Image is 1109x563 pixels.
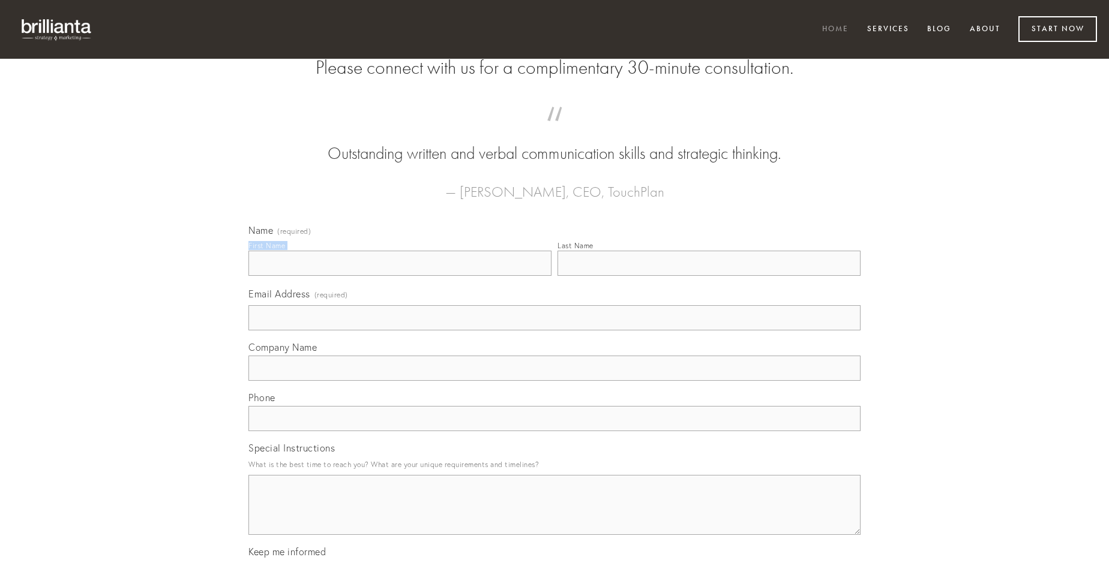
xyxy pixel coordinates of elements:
[277,228,311,235] span: (required)
[962,20,1008,40] a: About
[248,288,310,300] span: Email Address
[314,287,348,303] span: (required)
[814,20,856,40] a: Home
[248,56,861,79] h2: Please connect with us for a complimentary 30-minute consultation.
[268,119,841,142] span: “
[248,341,317,353] span: Company Name
[268,165,841,204] figcaption: — [PERSON_NAME], CEO, TouchPlan
[919,20,959,40] a: Blog
[1018,16,1097,42] a: Start Now
[268,119,841,165] blockquote: Outstanding written and verbal communication skills and strategic thinking.
[248,392,275,404] span: Phone
[12,12,102,47] img: brillianta - research, strategy, marketing
[248,546,326,558] span: Keep me informed
[558,241,594,250] div: Last Name
[248,456,861,472] p: What is the best time to reach you? What are your unique requirements and timelines?
[248,442,335,454] span: Special Instructions
[859,20,917,40] a: Services
[248,241,285,250] div: First Name
[248,224,273,236] span: Name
